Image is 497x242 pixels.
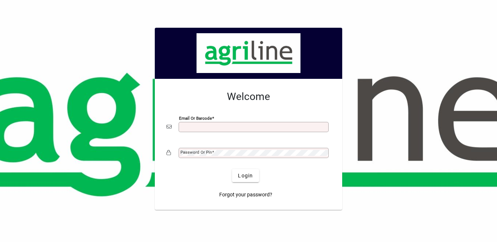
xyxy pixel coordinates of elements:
span: Login [238,172,253,180]
mat-label: Password or Pin [180,150,212,155]
span: Forgot your password? [219,191,272,199]
button: Login [232,169,259,182]
h2: Welcome [167,91,330,103]
mat-label: Email or Barcode [179,116,212,121]
a: Forgot your password? [216,188,275,201]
